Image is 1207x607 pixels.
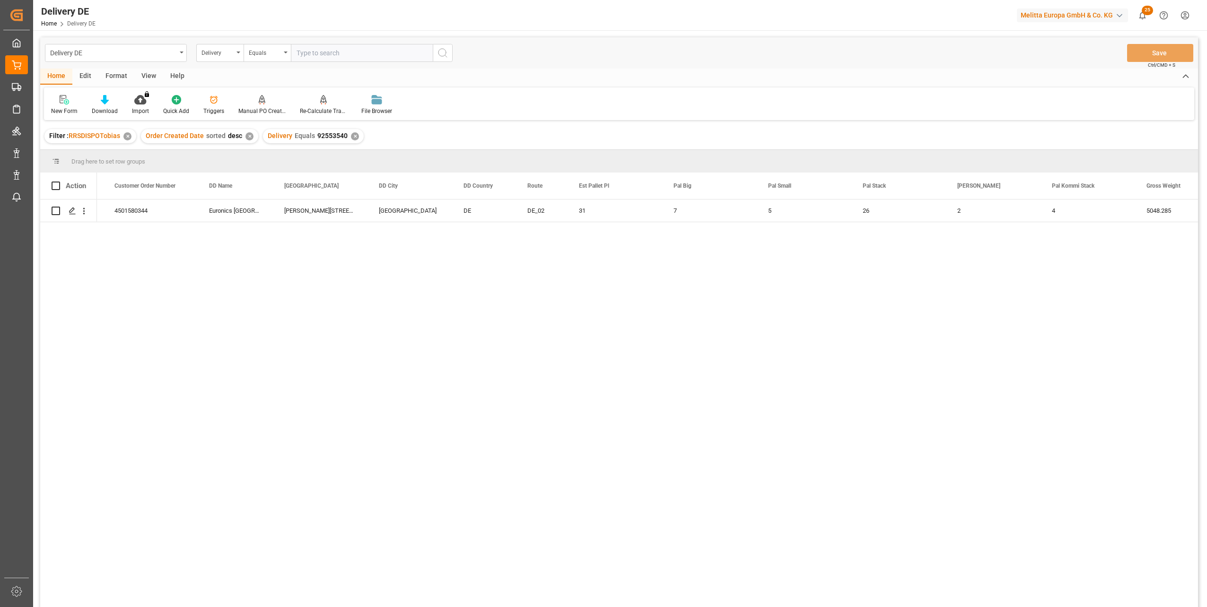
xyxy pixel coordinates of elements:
[1052,182,1094,189] span: Pal Kommi Stack
[163,69,192,85] div: Help
[351,132,359,140] div: ✕
[71,158,145,165] span: Drag here to set row groups
[92,107,118,115] div: Download
[863,182,886,189] span: Pal Stack
[284,182,339,189] span: [GEOGRAPHIC_DATA]
[228,132,242,139] span: desc
[1142,6,1153,15] span: 25
[295,132,315,139] span: Equals
[103,199,198,222] div: 4501580344
[268,132,292,139] span: Delivery
[527,182,542,189] span: Route
[249,46,281,57] div: Equals
[757,199,851,222] div: 5
[662,199,757,222] div: 7
[1132,5,1153,26] button: show 25 new notifications
[50,46,176,58] div: Delivery DE
[51,107,78,115] div: New Form
[123,132,131,140] div: ✕
[40,69,72,85] div: Home
[114,182,175,189] span: Customer Order Number
[41,4,96,18] div: Delivery DE
[72,69,98,85] div: Edit
[568,199,662,222] div: 31
[146,132,204,139] span: Order Created Date
[1148,61,1175,69] span: Ctrl/CMD + S
[300,107,347,115] div: Re-Calculate Transport Costs
[163,107,189,115] div: Quick Add
[201,46,234,57] div: Delivery
[244,44,291,62] button: open menu
[49,132,69,139] span: Filter :
[198,199,273,222] div: Euronics [GEOGRAPHIC_DATA] EG
[1127,44,1193,62] button: Save
[361,107,392,115] div: File Browser
[1017,6,1132,24] button: Melitta Europa GmbH & Co. KG
[40,199,97,222] div: Press SPACE to select this row.
[1146,182,1181,189] span: Gross Weight
[206,132,226,139] span: sorted
[203,107,224,115] div: Triggers
[209,182,232,189] span: DD Name
[69,132,120,139] span: RRSDISPOTobias
[98,69,134,85] div: Format
[41,20,57,27] a: Home
[134,69,163,85] div: View
[673,182,691,189] span: Pal Big
[245,132,254,140] div: ✕
[317,132,348,139] span: 92553540
[516,199,568,222] div: DE_02
[238,107,286,115] div: Manual PO Creation
[452,199,516,222] div: DE
[946,199,1041,222] div: 2
[433,44,453,62] button: search button
[45,44,187,62] button: open menu
[464,182,493,189] span: DD Country
[291,44,433,62] input: Type to search
[957,182,1000,189] span: [PERSON_NAME]
[768,182,791,189] span: Pal Small
[66,182,86,190] div: Action
[367,199,452,222] div: [GEOGRAPHIC_DATA]
[1041,199,1135,222] div: 4
[1017,9,1128,22] div: Melitta Europa GmbH & Co. KG
[851,199,946,222] div: 26
[379,182,398,189] span: DD City
[273,199,367,222] div: [PERSON_NAME][STREET_ADDRESS]
[579,182,609,189] span: Est Pallet Pl
[1153,5,1174,26] button: Help Center
[196,44,244,62] button: open menu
